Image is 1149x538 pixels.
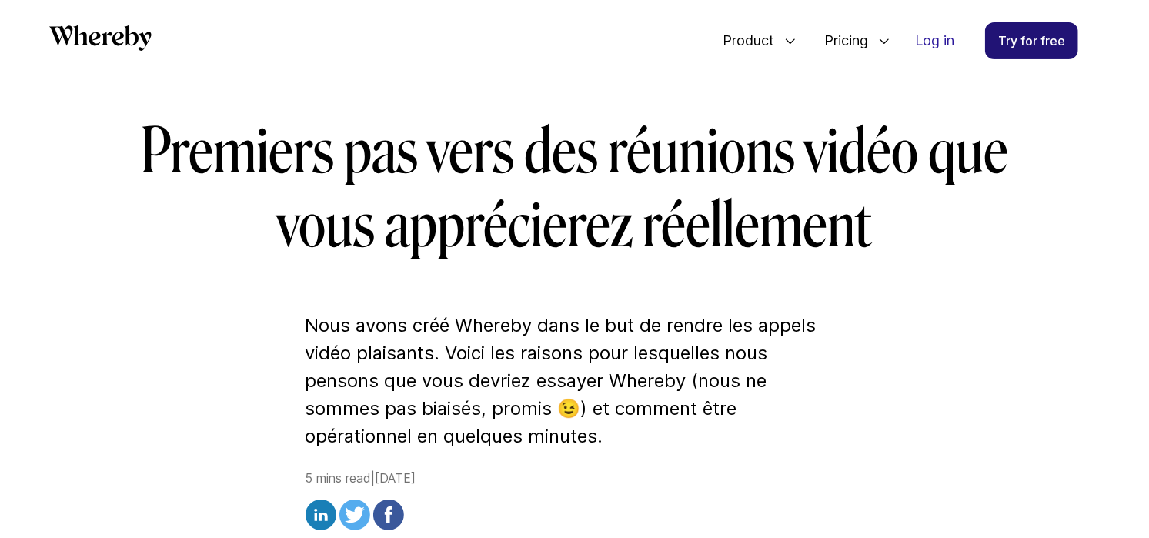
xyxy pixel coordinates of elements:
a: Whereby [49,25,152,56]
img: linkedin [306,500,336,530]
span: Pricing [809,15,872,66]
div: 5 mins read | [DATE] [306,469,844,535]
img: twitter [339,500,370,530]
a: Log in [903,23,967,58]
span: Product [707,15,778,66]
img: facebook [373,500,404,530]
svg: Whereby [49,25,152,51]
h1: Premiers pas vers des réunions vidéo que vous apprécierez réellement [132,115,1018,262]
a: Try for free [985,22,1078,59]
p: Nous avons créé Whereby dans le but de rendre les appels vidéo plaisants. Voici les raisons pour ... [306,312,844,450]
